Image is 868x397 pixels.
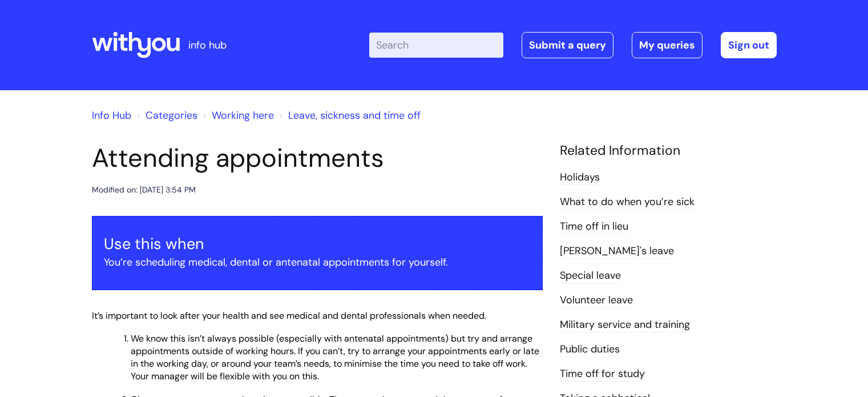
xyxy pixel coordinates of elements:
a: Special leave [560,268,621,283]
a: Volunteer leave [560,293,633,308]
li: Leave, sickness and time off [277,106,421,125]
input: Search [369,33,503,58]
div: | - [369,32,777,58]
p: info hub [188,36,227,54]
a: Sign out [721,32,777,58]
span: It’s important to look after your health and see medical and dental professionals when needed. [92,310,486,322]
a: Public duties [560,342,620,357]
p: You’re scheduling medical, dental or antenatal appointments for yourself. [104,253,531,271]
li: Working here [200,106,274,125]
a: Time off in lieu [560,219,628,234]
li: Solution home [134,106,197,125]
a: Info Hub [92,109,131,122]
a: Time off for study [560,367,645,382]
a: Categories [146,109,197,122]
a: Holidays [560,170,600,185]
h3: Use this when [104,235,531,253]
h4: Related Information [560,143,777,159]
a: Leave, sickness and time off [288,109,421,122]
span: We know this isn’t always possible (especially with antenatal appointments) but try and arrange a... [131,332,539,382]
a: Military service and training [560,318,690,332]
a: Submit a query [522,32,613,58]
a: [PERSON_NAME]'s leave [560,244,674,259]
a: My queries [632,32,703,58]
a: Working here [212,109,274,122]
a: What to do when you’re sick [560,195,695,210]
div: Modified on: [DATE] 3:54 PM [92,183,196,197]
h1: Attending appointments [92,143,543,174]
